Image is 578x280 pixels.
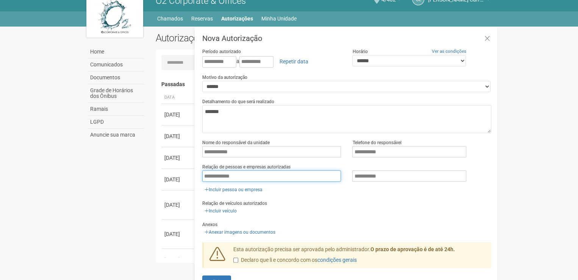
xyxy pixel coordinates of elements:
strong: O prazo de aprovação é de até 24h. [370,246,455,252]
label: Telefone do responsável [352,139,401,146]
a: Autorizações [221,13,253,24]
h4: Passadas [161,82,486,87]
a: Anuncie sua marca [88,129,144,141]
div: [DATE] [164,176,192,183]
a: Anexar imagens ou documentos [202,228,278,236]
a: Grade de Horários dos Ônibus [88,84,144,103]
label: Detalhamento do que será realizado [202,98,274,105]
th: Data [161,91,195,104]
label: Horário [352,48,367,55]
a: Home [88,46,144,58]
div: [DATE] [164,201,192,209]
a: Incluir veículo [202,207,239,215]
div: [DATE] [164,256,192,263]
div: [DATE] [164,154,192,162]
a: LGPD [88,116,144,129]
a: Minha Unidade [261,13,297,24]
a: Chamados [157,13,183,24]
label: Declaro que li e concordo com os [233,256,357,264]
div: [DATE] [164,111,192,118]
a: Repetir data [275,55,313,68]
a: Incluir pessoa ou empresa [202,186,265,194]
a: Comunicados [88,58,144,71]
div: a [202,55,341,68]
a: Ramais [88,103,144,116]
h2: Autorizações [156,32,318,44]
label: Relação de veículos autorizados [202,200,267,207]
h3: Nova Autorização [202,35,491,42]
a: Reservas [191,13,213,24]
label: Relação de pessoas e empresas autorizadas [202,164,291,170]
label: Período autorizado [202,48,241,55]
label: Nome do responsável da unidade [202,139,270,146]
label: Anexos [202,221,217,228]
div: [DATE] [164,132,192,140]
a: condições gerais [317,257,357,263]
a: Ver as condições [432,49,466,54]
label: Motivo da autorização [202,74,247,81]
div: Esta autorização precisa ser aprovada pelo administrador. [228,246,491,268]
a: Documentos [88,71,144,84]
div: [DATE] [164,230,192,238]
input: Declaro que li e concordo com oscondições gerais [233,258,238,263]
